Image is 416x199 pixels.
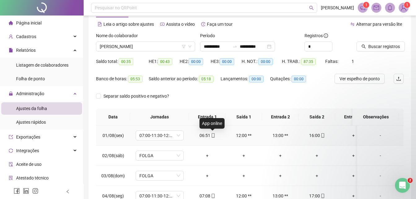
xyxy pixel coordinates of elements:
[232,44,237,49] span: swap-right
[232,44,237,49] span: to
[9,21,13,25] span: home
[210,133,215,138] span: mobile
[267,172,294,179] div: +
[387,5,393,11] span: bell
[199,118,225,129] div: App online
[304,32,328,39] span: Registros
[158,58,172,65] span: 00:43
[365,3,367,7] span: 1
[220,58,234,65] span: 00:00
[9,135,13,139] span: export
[96,58,149,65] div: Saldo total:
[189,58,203,65] span: 00:00
[325,59,339,64] span: Faltas:
[262,108,299,126] th: Entrada 2
[282,58,325,65] div: H. TRAB.:
[406,3,408,7] span: 1
[408,178,413,183] span: 2
[299,108,335,126] th: Saída 2
[356,22,402,27] span: Alternar para versão lite
[9,91,13,96] span: lock
[360,5,366,11] span: notification
[362,152,399,159] div: -
[363,2,369,8] sup: 1
[16,162,42,167] span: Aceite de uso
[23,188,29,194] span: linkedin
[395,178,410,193] iframe: Intercom live chat
[9,48,13,52] span: file
[335,108,372,126] th: Entrada 3
[139,171,180,180] span: FOLGA
[130,108,189,126] th: Jornadas
[188,45,192,48] span: down
[335,74,385,84] button: Ver espelho de ponto
[16,34,36,39] span: Cadastros
[230,152,257,159] div: +
[16,175,49,180] span: Atestado técnico
[16,106,47,111] span: Ajustes da folha
[194,152,221,159] div: +
[374,5,379,11] span: mail
[207,22,233,27] span: Faça um tour
[362,132,399,139] div: -
[139,151,180,160] span: FOLGA
[16,135,40,139] span: Exportações
[304,132,330,139] div: 16:00
[9,148,13,153] span: sync
[242,58,282,65] div: H. NOT.:
[182,45,186,48] span: filter
[9,162,13,166] span: audit
[102,193,124,198] span: 04/08(seg)
[102,153,124,158] span: 02/08(sáb)
[210,194,215,198] span: mobile
[194,172,221,179] div: +
[226,108,262,126] th: Saída 1
[16,20,42,25] span: Página inicial
[221,75,270,82] div: Lançamentos:
[340,152,367,159] div: +
[353,108,399,126] th: Observações
[304,172,330,179] div: +
[321,4,354,11] span: [PERSON_NAME]
[304,152,330,159] div: +
[357,42,405,51] button: Buscar registros
[139,131,180,140] span: 07:00-11:30-12:30-16:00
[361,44,366,49] span: search
[101,93,172,99] span: Separar saldo positivo e negativo?
[350,22,355,26] span: swap
[96,75,149,82] div: Banco de horas:
[100,42,191,51] span: HELOISA SOARES DA SILVA
[16,148,39,153] span: Integrações
[200,32,219,39] label: Período
[301,58,316,65] span: 87:35
[258,58,273,65] span: 00:00
[211,58,242,65] div: HE 3:
[249,76,264,82] span: 00:00
[16,120,46,125] span: Ajustes rápidos
[16,76,45,81] span: Folha de ponto
[399,3,408,12] img: 82878
[32,188,38,194] span: instagram
[352,59,354,64] span: 1
[309,6,314,10] span: search
[267,152,294,159] div: +
[16,91,44,96] span: Administração
[96,32,142,39] label: Nome do colaborador
[98,22,102,26] span: file-text
[66,189,70,194] span: left
[340,172,367,179] div: +
[160,22,164,26] span: youtube
[119,58,133,65] span: 00:35
[180,58,211,65] div: HE 2:
[404,2,410,8] sup: Atualize o seu contato no menu Meus Dados
[14,188,20,194] span: facebook
[320,194,325,198] span: mobile
[194,132,221,139] div: 06:51
[396,76,401,81] span: upload
[362,172,399,179] div: -
[96,108,130,126] th: Data
[357,113,394,120] span: Observações
[16,63,68,68] span: Listagem de colaboradores
[9,176,13,180] span: solution
[199,76,213,82] span: 05:18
